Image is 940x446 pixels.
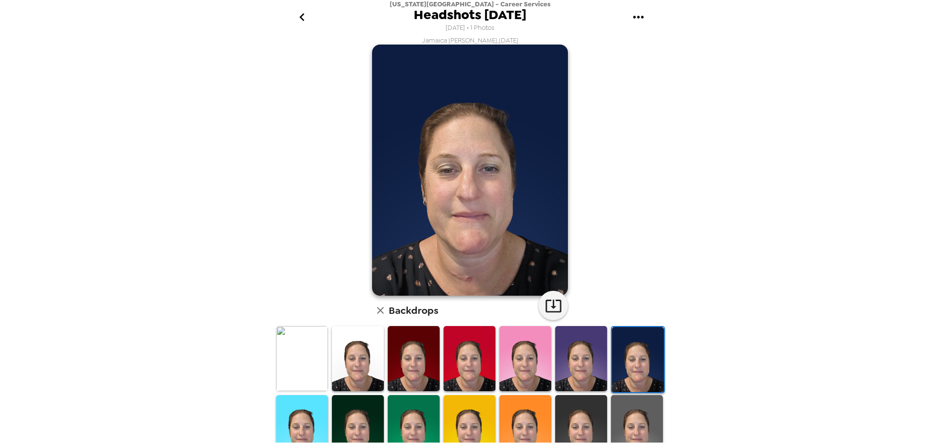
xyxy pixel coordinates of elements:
[286,1,318,33] button: go back
[389,303,438,318] h6: Backdrops
[422,36,518,45] span: Jamaica [PERSON_NAME] , [DATE]
[372,45,568,296] img: user
[414,8,526,22] span: Headshots [DATE]
[276,326,328,391] img: Original
[622,1,654,33] button: gallery menu
[446,22,494,35] span: [DATE] • 1 Photos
